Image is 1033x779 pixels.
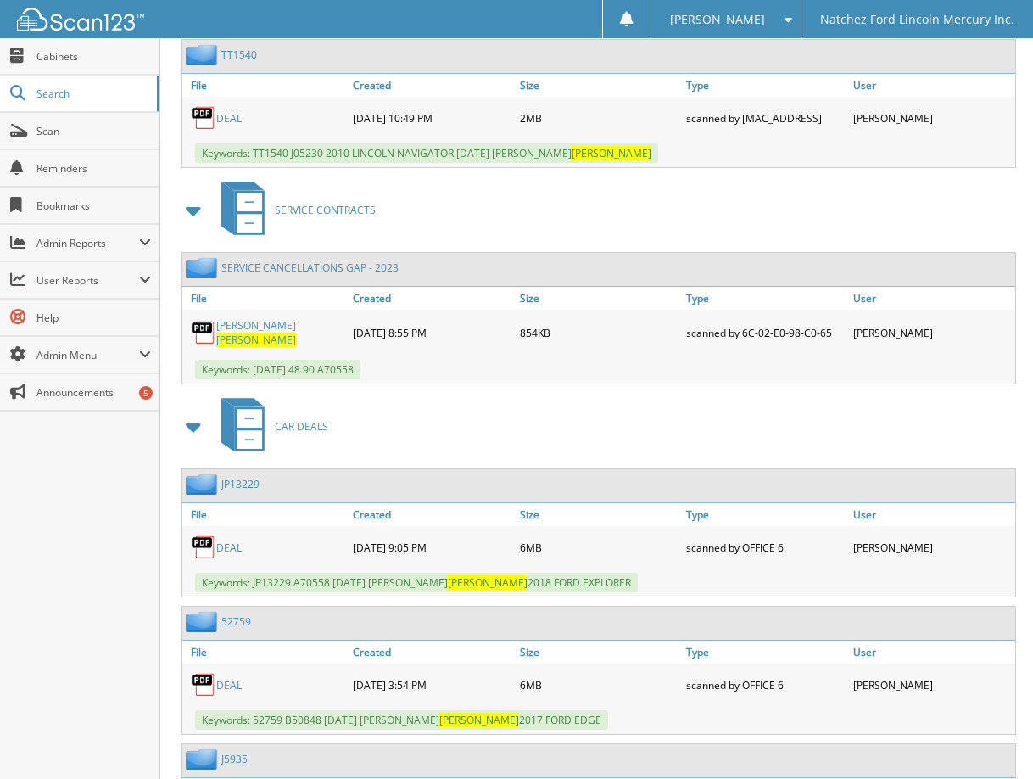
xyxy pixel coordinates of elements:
[516,641,682,664] a: Size
[682,668,848,702] div: scanned by OFFICE 6
[682,530,848,564] div: scanned by OFFICE 6
[195,710,608,730] span: Keywords: 52759 B50848 [DATE] [PERSON_NAME] 2017 FORD EDGE
[211,177,376,244] a: SERVICE CONTRACTS
[439,713,519,727] span: [PERSON_NAME]
[221,614,251,629] a: 52759
[820,14,1014,25] span: Natchez Ford Lincoln Mercury Inc.
[36,124,151,138] span: Scan
[670,14,765,25] span: [PERSON_NAME]
[191,535,216,560] img: PDF.png
[682,101,848,135] div: scanned by [MAC_ADDRESS]
[849,530,1015,564] div: [PERSON_NAME]
[516,314,682,351] div: 854KB
[195,360,360,379] span: Keywords: [DATE] 48.90 A70558
[349,503,515,526] a: Created
[182,287,349,310] a: File
[216,678,242,692] a: DEAL
[36,311,151,325] span: Help
[516,74,682,97] a: Size
[849,503,1015,526] a: User
[682,74,848,97] a: Type
[516,530,682,564] div: 6MB
[221,752,248,766] a: J5935
[682,314,848,351] div: scanned by 6C-02-E0-98-C0-65
[349,101,515,135] div: [DATE] 10:49 PM
[849,668,1015,702] div: [PERSON_NAME]
[275,203,376,217] span: SERVICE CONTRACTS
[682,503,848,526] a: Type
[349,530,515,564] div: [DATE] 9:05 PM
[349,287,515,310] a: Created
[516,101,682,135] div: 2MB
[216,541,242,555] a: DEAL
[195,143,658,163] span: Keywords: TT1540 J05230 2010 LINCOLN NAVIGATOR [DATE] [PERSON_NAME]
[36,348,139,362] span: Admin Menu
[182,641,349,664] a: File
[849,74,1015,97] a: User
[349,74,515,97] a: Created
[572,146,651,160] span: [PERSON_NAME]
[36,49,151,64] span: Cabinets
[139,386,153,400] div: 5
[849,641,1015,664] a: User
[36,385,151,400] span: Announcements
[36,87,148,101] span: Search
[221,48,257,62] a: TT1540
[216,318,344,347] a: [PERSON_NAME][PERSON_NAME]
[186,748,221,770] img: folder2.png
[36,199,151,213] span: Bookmarks
[36,161,151,176] span: Reminders
[182,74,349,97] a: File
[849,287,1015,310] a: User
[849,314,1015,351] div: [PERSON_NAME]
[216,333,296,347] span: [PERSON_NAME]
[195,573,638,592] span: Keywords: JP13229 A70558 [DATE] [PERSON_NAME] 2018 FORD EXPLORER
[186,611,221,632] img: folder2.png
[182,503,349,526] a: File
[186,257,221,278] img: folder2.png
[186,44,221,65] img: folder2.png
[349,668,515,702] div: [DATE] 3:54 PM
[948,698,1033,779] iframe: Chat Widget
[36,236,139,250] span: Admin Reports
[516,287,682,310] a: Size
[36,273,139,288] span: User Reports
[191,320,216,345] img: PDF.png
[349,314,515,351] div: [DATE] 8:55 PM
[191,105,216,131] img: PDF.png
[448,575,528,590] span: [PERSON_NAME]
[211,393,328,460] a: CAR DEALS
[221,477,260,491] a: JP13229
[682,641,848,664] a: Type
[17,8,144,31] img: scan123-logo-white.svg
[682,287,848,310] a: Type
[349,641,515,664] a: Created
[216,111,242,126] a: DEAL
[221,261,399,275] a: SERVICE CANCELLATIONS GAP - 2023
[191,672,216,698] img: PDF.png
[516,668,682,702] div: 6MB
[849,101,1015,135] div: [PERSON_NAME]
[186,474,221,495] img: folder2.png
[516,503,682,526] a: Size
[275,419,328,434] span: CAR DEALS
